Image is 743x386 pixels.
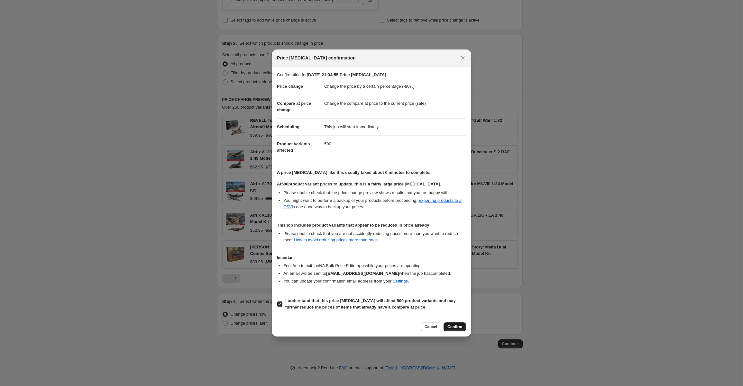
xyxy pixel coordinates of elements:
[277,72,466,78] p: Confirmation for
[277,182,441,186] b: At 500 product variant prices to update, this is a fairly large price [MEDICAL_DATA].
[277,255,466,260] h3: Important
[447,324,462,329] span: Confirm
[393,279,408,283] a: Settings
[285,298,456,310] b: I understand that this price [MEDICAL_DATA] will affect 500 product variants and may further redu...
[324,95,466,112] dd: Change the compare at price to the current price (sale)
[307,72,386,77] b: [DATE] 21:34:55 Price [MEDICAL_DATA]
[324,135,466,152] dd: 500
[277,101,311,112] span: Compare at price change
[444,322,466,331] button: Confirm
[458,53,467,62] button: Close
[294,238,378,242] a: How to avoid reducing prices more than once
[283,230,466,243] li: Please double check that you are not accidently reducing prices more than you want to reduce them
[277,141,310,153] span: Product variants affected
[283,198,462,209] a: Exporting products to a CSV
[277,170,430,175] b: A price [MEDICAL_DATA] like this usually takes about 6 minutes to complete.
[326,271,399,276] b: [EMAIL_ADDRESS][DOMAIN_NAME]
[283,270,466,277] li: An email will be sent to when the job has completed .
[324,78,466,95] dd: Change the price by a certain percentage (-80%)
[283,190,466,196] li: Please double check that the price change preview shows results that you are happy with.
[277,84,303,89] span: Price change
[425,324,437,329] span: Cancel
[277,55,356,61] span: Price [MEDICAL_DATA] confirmation
[277,124,299,129] span: Scheduling
[283,278,466,284] li: You can update your confirmation email address from your .
[421,322,441,331] button: Cancel
[283,197,466,210] li: You might want to perform a backup of your products before proceeding. is one good way to backup ...
[324,118,466,135] dd: This job will start immediately.
[283,263,466,269] li: Feel free to exit the NA Bulk Price Editor app while your prices are updating.
[277,223,429,228] b: This job includes product variants that appear to be reduced in price already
